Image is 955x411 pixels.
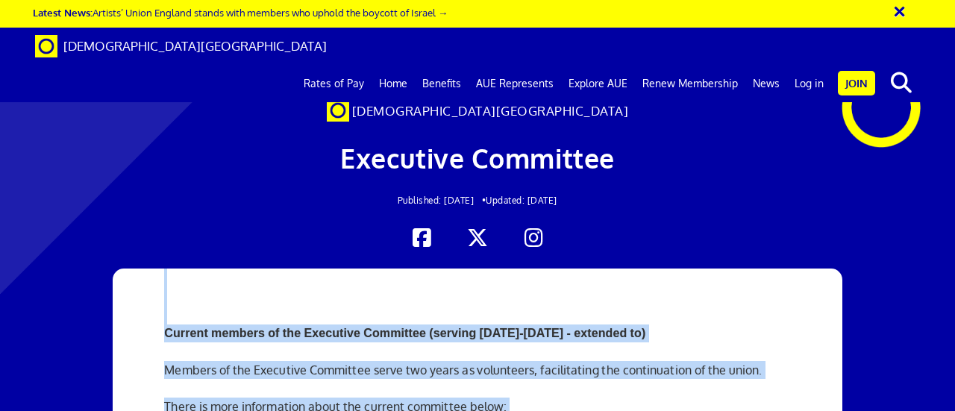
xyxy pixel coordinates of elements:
[878,67,924,98] button: search
[63,38,327,54] span: [DEMOGRAPHIC_DATA][GEOGRAPHIC_DATA]
[352,103,629,119] span: [DEMOGRAPHIC_DATA][GEOGRAPHIC_DATA]
[635,65,745,102] a: Renew Membership
[296,65,372,102] a: Rates of Pay
[561,65,635,102] a: Explore AUE
[33,6,93,19] strong: Latest News:
[787,65,831,102] a: Log in
[469,65,561,102] a: AUE Represents
[164,327,645,339] strong: Current members of the Executive Committee (serving [DATE]-[DATE] - extended to)
[415,65,469,102] a: Benefits
[33,6,448,19] a: Latest News:Artists’ Union England stands with members who uphold the boycott of Israel →
[340,141,615,175] span: Executive Committee
[398,195,486,206] span: Published: [DATE] •
[838,71,875,95] a: Join
[745,65,787,102] a: News
[24,28,338,65] a: Brand [DEMOGRAPHIC_DATA][GEOGRAPHIC_DATA]
[372,65,415,102] a: Home
[187,195,769,205] h2: Updated: [DATE]
[164,361,790,379] p: Members of the Executive Committee serve two years as volunteers, facilitating the continuation o...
